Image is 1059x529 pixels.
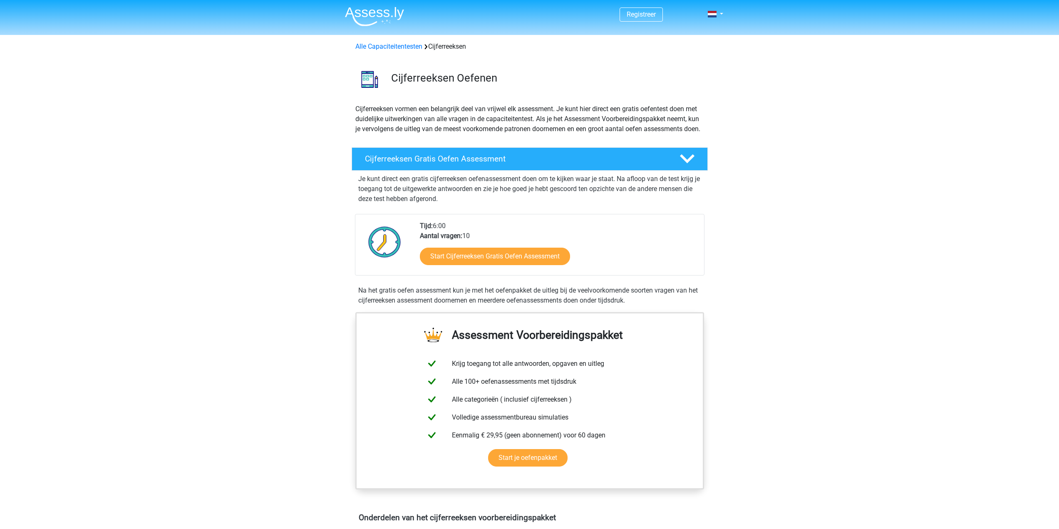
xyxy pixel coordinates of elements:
h4: Onderdelen van het cijferreeksen voorbereidingspakket [359,513,701,522]
b: Aantal vragen: [420,232,462,240]
a: Cijferreeksen Gratis Oefen Assessment [348,147,711,171]
div: 6:00 10 [414,221,704,275]
p: Cijferreeksen vormen een belangrijk deel van vrijwel elk assessment. Je kunt hier direct een grat... [355,104,704,134]
a: Start Cijferreeksen Gratis Oefen Assessment [420,248,570,265]
a: Start je oefenpakket [488,449,568,467]
h3: Cijferreeksen Oefenen [391,72,701,84]
div: Cijferreeksen [352,42,707,52]
img: Klok [364,221,406,263]
a: Registreer [627,10,656,18]
img: Assessly [345,7,404,26]
h4: Cijferreeksen Gratis Oefen Assessment [365,154,666,164]
b: Tijd: [420,222,433,230]
p: Je kunt direct een gratis cijferreeksen oefenassessment doen om te kijken waar je staat. Na afloo... [358,174,701,204]
div: Na het gratis oefen assessment kun je met het oefenpakket de uitleg bij de veelvoorkomende soorte... [355,286,704,305]
img: cijferreeksen [352,62,387,97]
a: Alle Capaciteitentesten [355,42,422,50]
